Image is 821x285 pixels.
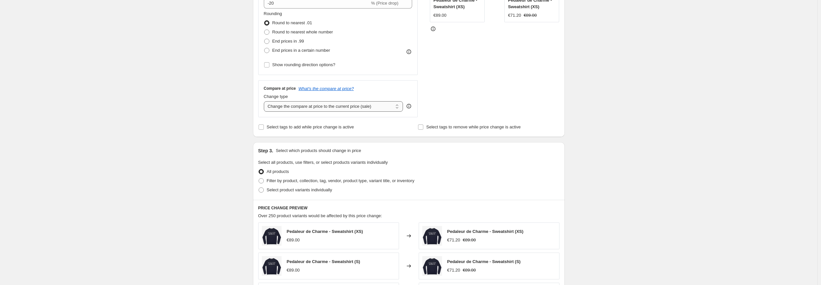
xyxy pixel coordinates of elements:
[262,256,282,276] img: La_Machine_Pedaleur_de_Charme_Navy_Sweatshirt_Flat_80x.jpg
[272,20,312,25] span: Round to nearest .01
[447,229,524,234] span: Pedaleur de Charme - Sweatshirt (XS)
[258,147,273,154] h2: Step 3.
[258,205,559,211] h6: PRICE CHANGE PREVIEW
[262,226,282,246] img: La_Machine_Pedaleur_de_Charme_Navy_Sweatshirt_Flat_80x.jpg
[463,237,476,243] strike: €89.00
[264,11,282,16] span: Rounding
[272,62,335,67] span: Show rounding direction options?
[264,94,288,99] span: Change type
[258,160,388,165] span: Select all products, use filters, or select products variants individually
[272,29,333,34] span: Round to nearest whole number
[422,256,442,276] img: La_Machine_Pedaleur_de_Charme_Navy_Sweatshirt_Flat_80x.jpg
[406,103,412,109] div: help
[447,267,460,274] div: €71.20
[447,259,521,264] span: Pedaleur de Charme - Sweatshirt (S)
[264,86,296,91] h3: Compare at price
[463,267,476,274] strike: €89.00
[287,259,360,264] span: Pedaleur de Charme - Sweatshirt (S)
[276,147,361,154] p: Select which products should change in price
[371,1,398,6] span: % (Price drop)
[287,267,300,274] div: €89.00
[524,12,537,19] strike: €89.00
[422,226,442,246] img: La_Machine_Pedaleur_de_Charme_Navy_Sweatshirt_Flat_80x.jpg
[267,187,332,192] span: Select product variants individually
[287,229,363,234] span: Pedaleur de Charme - Sweatshirt (XS)
[287,237,300,243] div: €89.00
[267,169,289,174] span: All products
[272,39,304,44] span: End prices in .99
[426,124,521,129] span: Select tags to remove while price change is active
[299,86,354,91] button: What's the compare at price?
[433,12,447,19] div: €89.00
[267,124,354,129] span: Select tags to add while price change is active
[272,48,330,53] span: End prices in a certain number
[447,237,460,243] div: €71.20
[508,12,521,19] div: €71.20
[258,213,382,218] span: Over 250 product variants would be affected by this price change:
[267,178,414,183] span: Filter by product, collection, tag, vendor, product type, variant title, or inventory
